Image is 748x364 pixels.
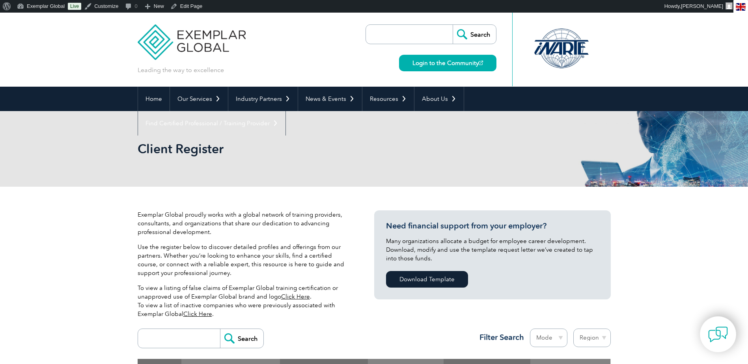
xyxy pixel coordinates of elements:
[386,221,599,231] h3: Need financial support from your employer?
[138,143,469,155] h2: Client Register
[453,25,496,44] input: Search
[138,243,351,277] p: Use the register below to discover detailed profiles and offerings from our partners. Whether you...
[170,87,228,111] a: Our Services
[138,284,351,318] p: To view a listing of false claims of Exemplar Global training certification or unapproved use of ...
[228,87,298,111] a: Industry Partners
[298,87,362,111] a: News & Events
[138,87,170,111] a: Home
[414,87,464,111] a: About Us
[138,210,351,236] p: Exemplar Global proudly works with a global network of training providers, consultants, and organ...
[183,310,212,318] a: Click Here
[475,332,524,342] h3: Filter Search
[399,55,496,71] a: Login to the Community
[681,3,723,9] span: [PERSON_NAME]
[479,61,483,65] img: open_square.png
[68,3,81,10] a: Live
[362,87,414,111] a: Resources
[708,325,728,344] img: contact-chat.png
[386,237,599,263] p: Many organizations allocate a budget for employee career development. Download, modify and use th...
[386,271,468,288] a: Download Template
[138,66,224,74] p: Leading the way to excellence
[138,111,285,136] a: Find Certified Professional / Training Provider
[220,329,263,348] input: Search
[281,293,310,300] a: Click Here
[736,3,746,11] img: en
[138,13,246,60] img: Exemplar Global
